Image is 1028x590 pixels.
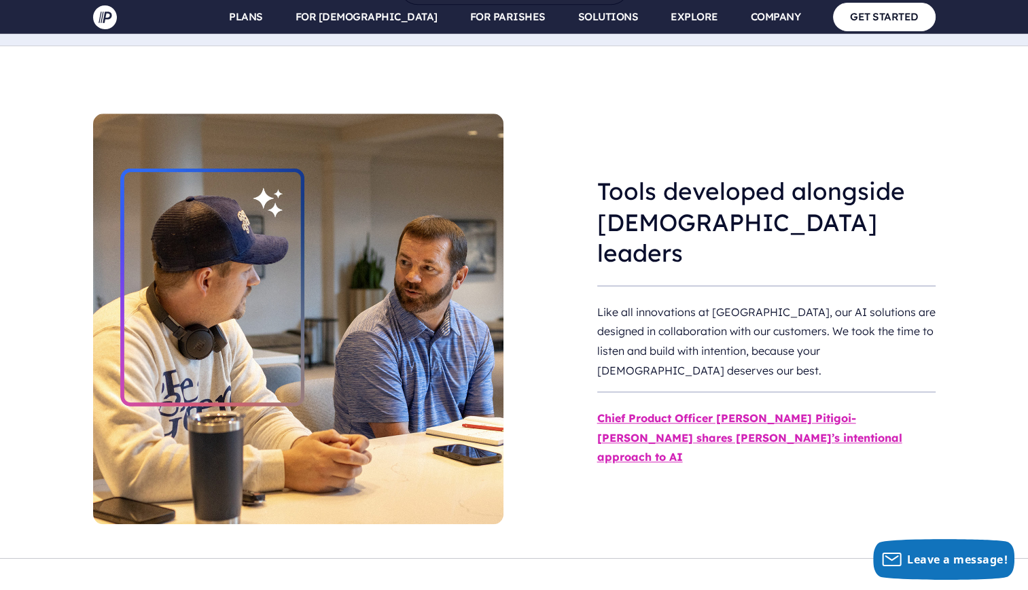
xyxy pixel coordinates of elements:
a: Chief Product Officer [PERSON_NAME] Pitigoi-[PERSON_NAME] shares [PERSON_NAME]’s intentional appr... [597,411,902,464]
a: GET STARTED [833,3,936,31]
img: PP-AI-blade-4-1-2 [93,114,503,524]
h3: Tools developed alongside [DEMOGRAPHIC_DATA] leaders [597,165,936,280]
button: Leave a message! [873,539,1014,580]
span: Leave a message! [907,552,1008,567]
p: Like all innovations at [GEOGRAPHIC_DATA], our AI solutions are designed in collaboration with ou... [597,297,936,386]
